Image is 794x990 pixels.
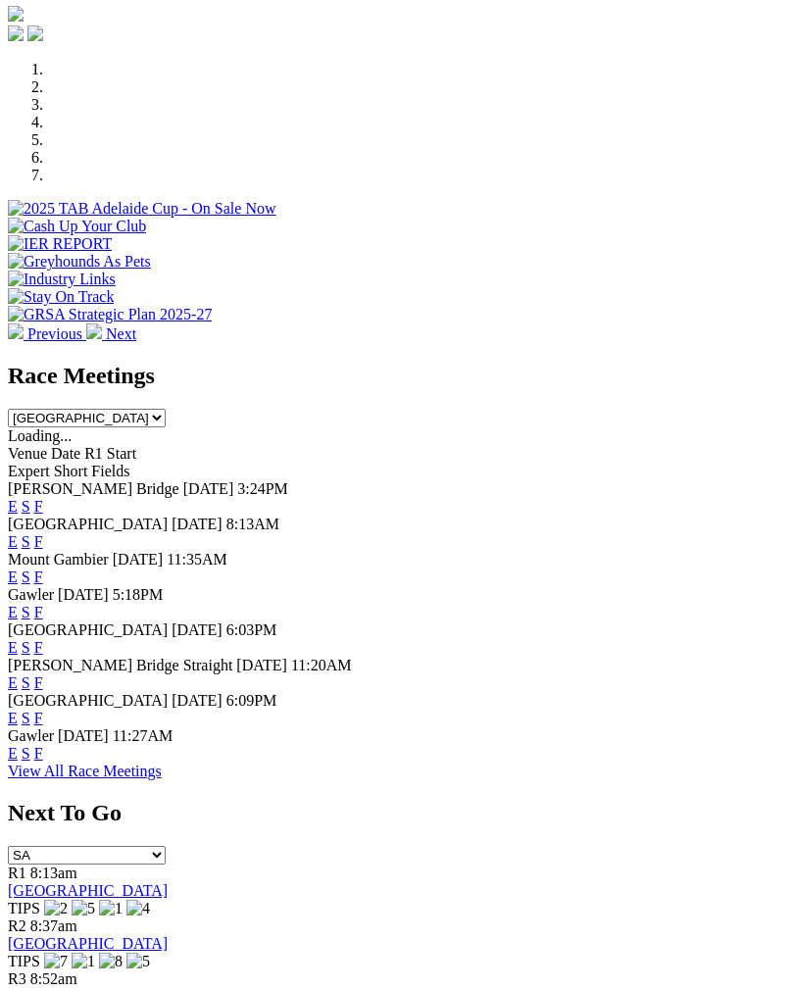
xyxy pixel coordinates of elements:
[226,621,277,638] span: 6:03PM
[22,569,30,585] a: S
[126,953,150,970] img: 5
[8,800,786,826] h2: Next To Go
[167,551,227,568] span: 11:35AM
[8,935,168,952] a: [GEOGRAPHIC_DATA]
[99,900,123,917] img: 1
[8,710,18,726] a: E
[8,604,18,620] a: E
[226,516,279,532] span: 8:13AM
[44,953,68,970] img: 7
[106,325,136,342] span: Next
[34,674,43,691] a: F
[8,323,24,339] img: chevron-left-pager-white.svg
[8,516,168,532] span: [GEOGRAPHIC_DATA]
[237,480,288,497] span: 3:24PM
[86,325,136,342] a: Next
[8,551,109,568] span: Mount Gambier
[72,900,95,917] img: 5
[51,445,80,462] span: Date
[22,674,30,691] a: S
[8,288,114,306] img: Stay On Track
[8,586,54,603] span: Gawler
[22,745,30,762] a: S
[22,639,30,656] a: S
[8,427,72,444] span: Loading...
[226,692,277,709] span: 6:09PM
[8,363,786,389] h2: Race Meetings
[8,639,18,656] a: E
[30,917,77,934] span: 8:37am
[34,498,43,515] a: F
[8,200,276,218] img: 2025 TAB Adelaide Cup - On Sale Now
[54,463,88,479] span: Short
[8,463,50,479] span: Expert
[8,674,18,691] a: E
[8,882,168,899] a: [GEOGRAPHIC_DATA]
[72,953,95,970] img: 1
[126,900,150,917] img: 4
[8,763,162,779] a: View All Race Meetings
[34,639,43,656] a: F
[58,586,109,603] span: [DATE]
[113,551,164,568] span: [DATE]
[8,6,24,22] img: logo-grsa-white.png
[8,953,40,969] span: TIPS
[8,745,18,762] a: E
[8,306,212,323] img: GRSA Strategic Plan 2025-27
[99,953,123,970] img: 8
[113,586,164,603] span: 5:18PM
[8,445,47,462] span: Venue
[172,621,223,638] span: [DATE]
[8,970,26,987] span: R3
[8,218,146,235] img: Cash Up Your Club
[44,900,68,917] img: 2
[34,604,43,620] a: F
[8,533,18,550] a: E
[8,253,151,271] img: Greyhounds As Pets
[113,727,174,744] span: 11:27AM
[58,727,109,744] span: [DATE]
[34,710,43,726] a: F
[34,569,43,585] a: F
[172,516,223,532] span: [DATE]
[8,271,116,288] img: Industry Links
[291,657,352,673] span: 11:20AM
[34,745,43,762] a: F
[22,604,30,620] a: S
[8,917,26,934] span: R2
[30,865,77,881] span: 8:13am
[8,480,179,497] span: [PERSON_NAME] Bridge
[8,25,24,41] img: facebook.svg
[8,900,40,916] span: TIPS
[84,445,136,462] span: R1 Start
[8,727,54,744] span: Gawler
[91,463,129,479] span: Fields
[172,692,223,709] span: [DATE]
[34,533,43,550] a: F
[8,865,26,881] span: R1
[27,25,43,41] img: twitter.svg
[8,692,168,709] span: [GEOGRAPHIC_DATA]
[8,325,86,342] a: Previous
[86,323,102,339] img: chevron-right-pager-white.svg
[8,569,18,585] a: E
[22,710,30,726] a: S
[183,480,234,497] span: [DATE]
[8,657,232,673] span: [PERSON_NAME] Bridge Straight
[8,621,168,638] span: [GEOGRAPHIC_DATA]
[8,498,18,515] a: E
[30,970,77,987] span: 8:52am
[236,657,287,673] span: [DATE]
[22,498,30,515] a: S
[8,235,112,253] img: IER REPORT
[22,533,30,550] a: S
[27,325,82,342] span: Previous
